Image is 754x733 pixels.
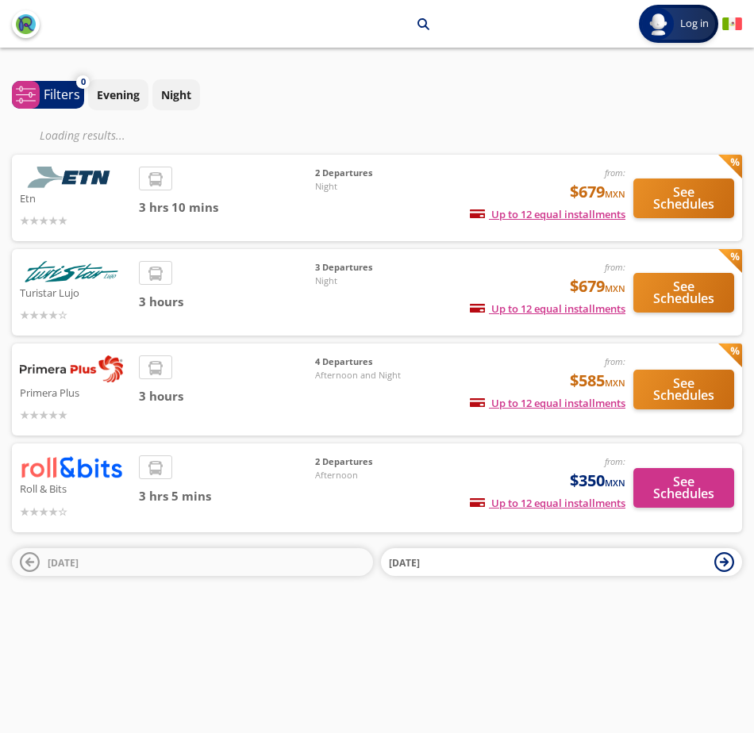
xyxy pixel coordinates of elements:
img: Etn [20,167,123,188]
span: 3 hrs 5 mins [139,487,315,505]
span: $679 [570,180,625,204]
p: Primera Plus [20,382,131,401]
img: Primera Plus [20,355,123,382]
span: 3 Departures [315,261,426,274]
p: [GEOGRAPHIC_DATA] [246,16,359,33]
p: Etn [20,188,131,207]
button: [DATE] [12,548,373,576]
p: Evening [97,86,140,103]
span: Night [315,180,426,194]
span: Up to 12 equal installments [470,496,625,510]
span: Log in [674,16,715,32]
span: Up to 12 equal installments [470,207,625,221]
button: See Schedules [633,273,734,313]
span: Night [315,274,426,288]
em: from: [605,355,625,367]
p: Filters [44,85,80,104]
span: [DATE] [48,556,79,570]
img: Turistar Lujo [20,261,123,282]
button: Español [722,14,742,34]
span: $585 [570,369,625,393]
p: Turistar Lujo [20,282,131,301]
small: MXN [605,282,625,294]
span: Up to 12 equal installments [470,396,625,410]
span: $679 [570,274,625,298]
button: back [12,10,40,38]
button: Evening [88,79,148,110]
button: 0Filters [12,81,84,109]
button: [DATE] [381,548,742,576]
span: Afternoon and Night [315,369,426,382]
span: $350 [570,469,625,493]
em: from: [605,261,625,273]
span: 4 Departures [315,355,426,369]
p: Night [161,86,191,103]
em: from: [605,167,625,178]
em: from: [605,455,625,467]
button: Night [152,79,200,110]
img: Roll & Bits [20,455,123,478]
span: 3 hours [139,387,315,405]
em: Loading results ... [40,128,125,143]
span: Afternoon [315,469,426,482]
button: See Schedules [633,468,734,508]
span: [DATE] [389,556,420,570]
small: MXN [605,477,625,489]
p: Roll & Bits [20,478,131,497]
small: MXN [605,377,625,389]
span: 3 hrs 10 mins [139,198,315,217]
span: 2 Departures [315,455,426,469]
span: 0 [81,75,86,89]
small: MXN [605,188,625,200]
button: See Schedules [633,178,734,218]
button: See Schedules [633,370,734,409]
span: 3 hours [139,293,315,311]
span: Up to 12 equal installments [470,301,625,316]
span: 2 Departures [315,167,426,180]
p: León [379,16,406,33]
